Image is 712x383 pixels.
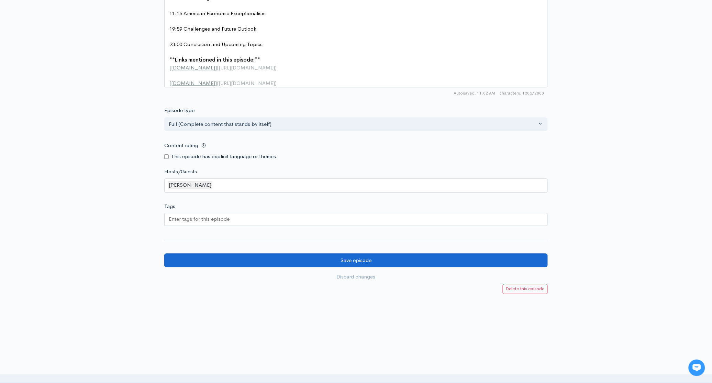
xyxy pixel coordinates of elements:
p: Find an answer quickly [9,118,128,126]
span: 1306/2000 [500,90,544,96]
span: ] [215,64,217,71]
span: [ [169,80,171,86]
label: Tags [164,203,175,210]
span: New conversation [44,95,82,101]
span: [DOMAIN_NAME] [171,80,215,86]
span: [URL][DOMAIN_NAME] [219,80,275,86]
span: ] [215,80,217,86]
div: Full (Complete content that stands by itself) [169,120,537,128]
label: Episode type [164,107,194,114]
div: [PERSON_NAME] [168,181,212,189]
span: 19:59 Challenges and Future Outlook [169,25,256,32]
small: Delete this episode [506,286,545,292]
input: Enter tags for this episode [169,215,231,223]
label: Hosts/Guests [164,168,197,176]
label: This episode has explicit language or themes. [171,153,278,161]
input: Search articles [20,129,123,143]
span: Links mentioned in this episode: [175,56,255,63]
span: ( [217,80,219,86]
button: Full (Complete content that stands by itself) [164,117,548,131]
span: 23:00 Conclusion and Upcoming Topics [169,41,263,47]
span: ) [275,80,277,86]
span: ( [217,64,219,71]
h2: Just let us know if you need anything and we'll be happy to help! 🙂 [10,46,127,79]
span: [DOMAIN_NAME] [171,64,215,71]
span: ) [275,64,277,71]
h1: Hi 👋 [10,33,127,44]
a: Discard changes [164,270,548,284]
a: Delete this episode [503,284,548,294]
label: Content rating [164,139,198,153]
span: 11:15 American Economic Exceptionalism [169,10,266,17]
span: Autosaved: 11:02 AM [454,90,496,96]
span: [URL][DOMAIN_NAME] [219,64,275,71]
button: New conversation [11,91,127,105]
span: [ [169,64,171,71]
input: Save episode [164,253,548,267]
iframe: gist-messenger-bubble-iframe [689,360,705,376]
